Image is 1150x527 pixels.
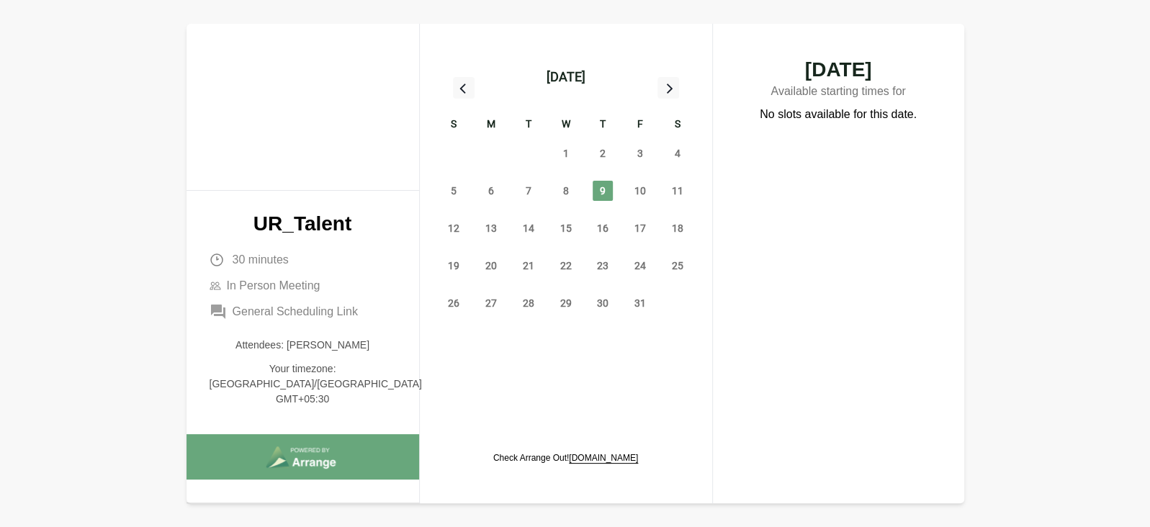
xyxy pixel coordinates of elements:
span: 30 minutes [233,251,289,269]
p: Available starting times for [742,80,935,106]
span: Tuesday, October 28, 2025 [518,293,539,313]
span: In Person Meeting [227,277,320,294]
span: Friday, October 17, 2025 [630,218,650,238]
div: S [659,116,696,135]
span: Thursday, October 16, 2025 [593,218,613,238]
span: [DATE] [742,60,935,80]
p: Check Arrange Out! [493,452,638,464]
span: Monday, October 6, 2025 [481,181,501,201]
span: Wednesday, October 15, 2025 [555,218,575,238]
span: Friday, October 10, 2025 [630,181,650,201]
div: M [472,116,510,135]
span: Monday, October 20, 2025 [481,256,501,276]
p: UR_Talent [210,214,396,234]
span: General Scheduling Link [233,303,358,320]
span: Saturday, October 11, 2025 [668,181,688,201]
p: No slots available for this date. [760,106,917,123]
p: Attendees: [PERSON_NAME] [210,338,396,353]
span: Thursday, October 2, 2025 [593,143,613,163]
span: Wednesday, October 8, 2025 [555,181,575,201]
div: S [436,116,473,135]
span: Sunday, October 12, 2025 [444,218,464,238]
div: T [584,116,621,135]
span: Wednesday, October 1, 2025 [555,143,575,163]
span: Wednesday, October 29, 2025 [555,293,575,313]
div: F [621,116,659,135]
div: T [510,116,547,135]
a: [DOMAIN_NAME] [569,453,638,463]
span: Tuesday, October 21, 2025 [518,256,539,276]
span: Sunday, October 19, 2025 [444,256,464,276]
span: Friday, October 31, 2025 [630,293,650,313]
span: Sunday, October 26, 2025 [444,293,464,313]
div: W [547,116,585,135]
p: Your timezone: [GEOGRAPHIC_DATA]/[GEOGRAPHIC_DATA] GMT+05:30 [210,361,396,407]
span: Thursday, October 9, 2025 [593,181,613,201]
span: Thursday, October 30, 2025 [593,293,613,313]
span: Friday, October 24, 2025 [630,256,650,276]
span: Saturday, October 18, 2025 [668,218,688,238]
span: Monday, October 27, 2025 [481,293,501,313]
span: Sunday, October 5, 2025 [444,181,464,201]
span: Tuesday, October 7, 2025 [518,181,539,201]
div: [DATE] [547,67,585,87]
span: Thursday, October 23, 2025 [593,256,613,276]
span: Saturday, October 25, 2025 [668,256,688,276]
span: Tuesday, October 14, 2025 [518,218,539,238]
span: Monday, October 13, 2025 [481,218,501,238]
span: Friday, October 3, 2025 [630,143,650,163]
span: Saturday, October 4, 2025 [668,143,688,163]
span: Wednesday, October 22, 2025 [555,256,575,276]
